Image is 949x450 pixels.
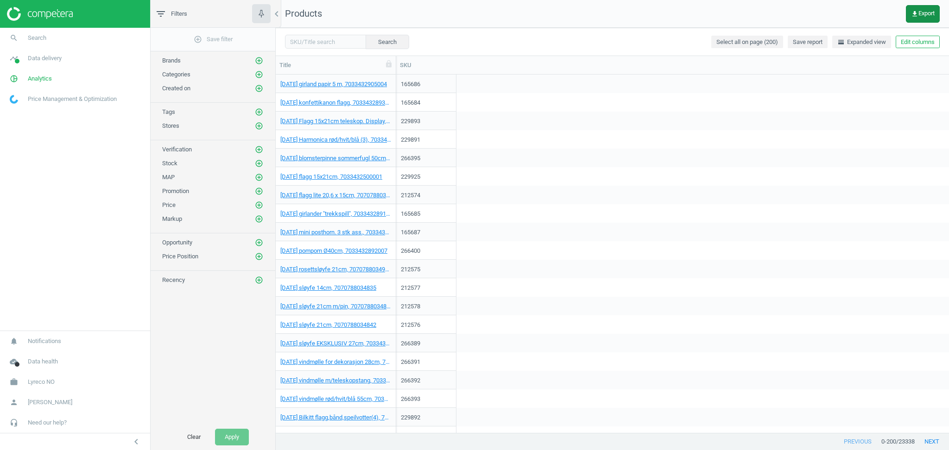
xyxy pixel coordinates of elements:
span: Brands [162,57,181,64]
button: add_circle_outline [254,200,264,210]
div: grid [276,75,949,433]
i: timeline [5,50,23,67]
span: Data delivery [28,54,62,62]
i: add_circle_outline [255,238,263,247]
button: horizontal_splitExpanded view [832,36,891,49]
a: [DATE] vindmølle m/teleskopstang, 7033432942009 [280,376,391,385]
i: add_circle_outline [255,56,263,65]
i: notifications [5,332,23,350]
button: Save report [788,36,828,49]
a: [DATE] Flagg 15x21cm teleskop. Display, 7033432929000 [280,117,391,125]
div: 266395 [401,154,451,162]
a: [DATE] pompom Ø40cm, 7033432892007 [280,247,387,255]
button: Clear [177,429,210,445]
button: next [915,433,949,450]
span: Price [162,201,176,208]
a: [DATE] flagg 15x21cm, 7033432500001 [280,173,382,181]
div: 212576 [401,321,451,329]
span: Markup [162,215,182,222]
div: 212575 [401,265,451,274]
div: 266393 [401,395,451,403]
button: Search [366,35,409,49]
button: Select all on page (200) [711,36,783,49]
i: get_app [911,10,918,18]
button: add_circle_outline [254,145,264,154]
button: add_circle_outline [254,56,264,65]
div: 229893 [401,117,451,125]
i: add_circle_outline [255,108,263,116]
input: SKU/Title search [285,35,366,49]
div: 165686 [401,80,451,88]
button: add_circle_outline [254,121,264,131]
a: [DATE] blomsterpinne sommerfugl 50cm, 7033432518006 [280,154,391,162]
span: [PERSON_NAME] [28,398,72,406]
i: add_circle_outline [255,215,263,223]
button: add_circle_outline [254,238,264,247]
button: add_circle_outline [254,107,264,117]
i: work [5,373,23,391]
a: [DATE] sløyfe 21cm m/pin, 7070788034873 [280,302,391,311]
a: [DATE] rosettsløyfe 21cm, 7070788034903 [280,265,391,274]
span: Stock [162,160,177,167]
button: add_circle_outline [254,252,264,261]
img: ajHJNr6hYgQAAAAASUVORK5CYII= [7,7,73,21]
button: get_appExport [906,5,940,23]
button: add_circle_outline [254,173,264,182]
span: Stores [162,122,179,129]
div: 266391 [401,358,451,366]
span: Verification [162,146,192,153]
a: [DATE] mini posthorn. 3 stk ass., 7033432907008 [280,228,391,237]
i: pie_chart_outlined [5,70,23,87]
span: Lyreco NO [28,378,55,386]
i: add_circle_outline [255,276,263,284]
span: MAP [162,174,175,181]
i: person [5,394,23,411]
a: [DATE] vindmølle rød/hvit/blå 55cm, 7033432872009 [280,395,391,403]
span: Select all on page (200) [716,38,778,46]
div: 266392 [401,376,451,385]
div: 165684 [401,99,451,107]
span: / 23338 [896,437,915,446]
a: [DATE] girlander "trekkspill", 7033432891000 [280,210,391,218]
div: 165685 [401,210,451,218]
span: Save report [793,38,822,46]
span: Need our help? [28,419,67,427]
button: add_circle_outline [254,275,264,285]
span: Export [911,10,935,18]
i: add_circle_outline [255,122,263,130]
i: filter_list [155,8,166,19]
span: Categories [162,71,190,78]
button: add_circle_outline [254,159,264,168]
a: [DATE] Harmonica rød/hvit/blå (3), 7033432941002 [280,136,391,144]
div: SKU [400,61,453,69]
i: add_circle_outline [194,35,202,44]
div: Title [279,61,392,69]
div: 212577 [401,284,451,292]
button: previous [834,433,881,450]
span: Save filter [194,35,233,44]
span: Price Position [162,253,198,260]
i: chevron_left [131,436,142,447]
span: Expanded view [837,38,886,46]
button: add_circle_outline [254,84,264,93]
i: add_circle_outline [255,145,263,154]
button: add_circle_outline [254,214,264,224]
i: horizontal_split [837,38,845,46]
button: add_circle_outline [254,70,264,79]
div: 229891 [401,136,451,144]
button: Apply [215,429,249,445]
div: 298509 [401,432,451,440]
div: 165687 [401,228,451,237]
div: 212578 [401,302,451,311]
i: add_circle_outline [255,187,263,195]
span: Notifications [28,337,61,345]
div: 229925 [401,173,451,181]
i: headset_mic [5,414,23,431]
a: [DATE] flagg lite 20,6 x 15cm, 7070788034828 [280,191,391,200]
div: 229892 [401,413,451,422]
i: add_circle_outline [255,201,263,209]
span: Opportunity [162,239,192,246]
a: [DATE] vindmølle for dekorasjon 28cm, 7033432850007 [280,358,391,366]
i: search [5,29,23,47]
span: 0 - 200 [881,437,896,446]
